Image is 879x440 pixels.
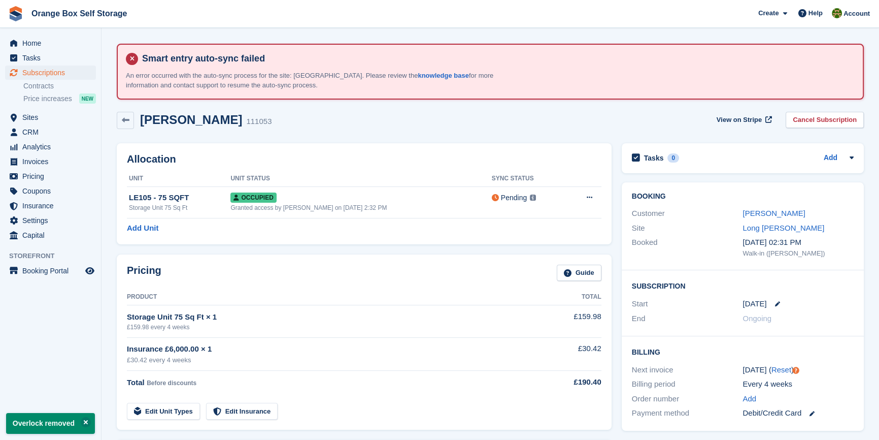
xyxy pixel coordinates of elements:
[5,184,96,198] a: menu
[127,355,528,365] div: £30.42 every 4 weeks
[557,265,601,281] a: Guide
[418,72,468,79] a: knowledge base
[127,378,145,387] span: Total
[27,5,131,22] a: Orange Box Self Storage
[528,337,601,370] td: £30.42
[8,6,23,21] img: stora-icon-8386f47178a22dfd0bd8f6a31ec36ba5ce8667c1dd55bd0f319d3a0aa187defe.svg
[84,265,96,277] a: Preview store
[528,376,601,388] div: £190.40
[786,112,864,129] a: Cancel Subscription
[5,154,96,169] a: menu
[717,115,762,125] span: View on Stripe
[791,366,800,375] div: Tooltip anchor
[632,364,743,376] div: Next invoice
[230,193,276,203] span: Occupied
[6,413,95,434] p: Overlock removed
[530,195,536,201] img: icon-info-grey-7440780725fd019a000dd9b08b2336e03edf1995a4989e88bcd33f0948082b44.svg
[79,93,96,104] div: NEW
[713,112,774,129] a: View on Stripe
[832,8,842,18] img: Sarah
[140,113,242,127] h2: [PERSON_NAME]
[5,51,96,65] a: menu
[23,81,96,91] a: Contracts
[501,193,527,203] div: Pending
[492,171,566,187] th: Sync Status
[5,199,96,213] a: menu
[230,203,491,212] div: Granted access by [PERSON_NAME] on [DATE] 2:32 PM
[632,193,854,201] h2: Booking
[22,184,83,198] span: Coupons
[22,228,83,242] span: Capital
[742,224,824,232] a: Long [PERSON_NAME]
[22,110,83,124] span: Sites
[5,125,96,139] a: menu
[127,311,528,323] div: Storage Unit 75 Sq Ft × 1
[22,51,83,65] span: Tasks
[632,407,743,419] div: Payment method
[5,228,96,242] a: menu
[127,323,528,332] div: £159.98 every 4 weeks
[246,116,272,128] div: 111053
[632,298,743,310] div: Start
[808,8,823,18] span: Help
[771,365,791,374] a: Reset
[147,380,196,387] span: Before discounts
[5,110,96,124] a: menu
[129,203,230,212] div: Storage Unit 75 Sq Ft
[22,213,83,228] span: Settings
[5,213,96,228] a: menu
[127,403,200,420] a: Edit Unit Types
[5,36,96,50] a: menu
[22,140,83,154] span: Analytics
[632,313,743,325] div: End
[22,264,83,278] span: Booking Portal
[127,289,528,305] th: Product
[127,171,230,187] th: Unit
[632,223,743,234] div: Site
[5,169,96,183] a: menu
[22,66,83,80] span: Subscriptions
[206,403,278,420] a: Edit Insurance
[129,192,230,204] div: LE105 - 75 SQFT
[632,393,743,405] div: Order number
[528,305,601,337] td: £159.98
[742,379,854,390] div: Every 4 weeks
[632,347,854,357] h2: Billing
[127,265,161,281] h2: Pricing
[632,237,743,258] div: Booked
[632,379,743,390] div: Billing period
[644,153,664,163] h2: Tasks
[22,154,83,169] span: Invoices
[742,248,854,259] div: Walk-in ([PERSON_NAME])
[667,153,679,163] div: 0
[23,94,72,104] span: Price increases
[742,237,854,248] div: [DATE] 02:31 PM
[127,153,601,165] h2: Allocation
[843,9,870,19] span: Account
[5,140,96,154] a: menu
[127,223,158,234] a: Add Unit
[742,209,805,217] a: [PERSON_NAME]
[22,125,83,139] span: CRM
[742,314,771,323] span: Ongoing
[5,66,96,80] a: menu
[22,36,83,50] span: Home
[758,8,779,18] span: Create
[742,393,756,405] a: Add
[22,199,83,213] span: Insurance
[742,407,854,419] div: Debit/Credit Card
[230,171,491,187] th: Unit Status
[126,71,506,90] p: An error occurred with the auto-sync process for the site: [GEOGRAPHIC_DATA]. Please review the f...
[23,93,96,104] a: Price increases NEW
[5,264,96,278] a: menu
[742,298,766,310] time: 2025-09-29 00:00:00 UTC
[9,251,101,261] span: Storefront
[742,364,854,376] div: [DATE] ( )
[632,208,743,219] div: Customer
[22,169,83,183] span: Pricing
[824,152,837,164] a: Add
[138,53,855,65] h4: Smart entry auto-sync failed
[528,289,601,305] th: Total
[632,280,854,291] h2: Subscription
[127,343,528,355] div: Insurance £6,000.00 × 1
